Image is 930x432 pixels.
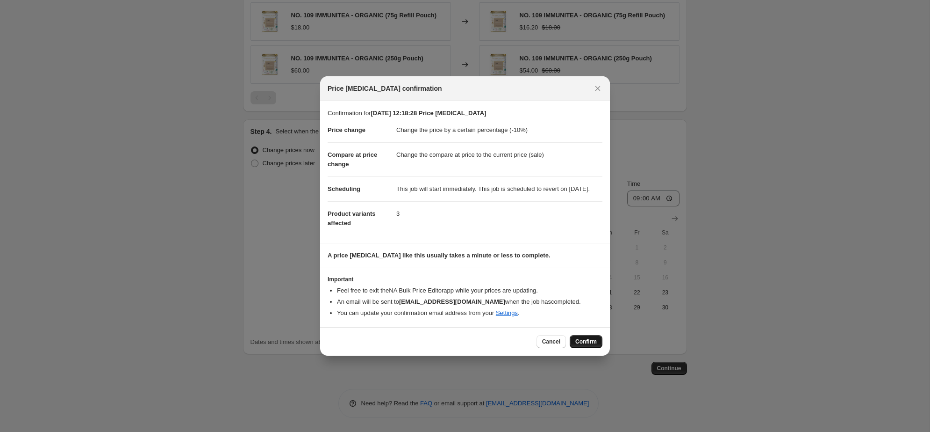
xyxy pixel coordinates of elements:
[537,335,566,348] button: Cancel
[396,118,602,142] dd: Change the price by a certain percentage (-10%)
[328,252,551,259] b: A price [MEDICAL_DATA] like this usually takes a minute or less to complete.
[570,335,602,348] button: Confirm
[371,110,486,117] b: [DATE] 12:18:28 Price [MEDICAL_DATA]
[337,308,602,318] li: You can update your confirmation email address from your .
[328,276,602,283] h3: Important
[591,82,604,95] button: Close
[328,109,602,118] p: Confirmation for
[575,338,597,345] span: Confirm
[542,338,560,345] span: Cancel
[328,151,377,168] span: Compare at price change
[496,309,518,316] a: Settings
[328,84,442,93] span: Price [MEDICAL_DATA] confirmation
[396,201,602,226] dd: 3
[328,185,360,192] span: Scheduling
[399,298,505,305] b: [EMAIL_ADDRESS][DOMAIN_NAME]
[328,126,365,133] span: Price change
[396,142,602,167] dd: Change the compare at price to the current price (sale)
[337,286,602,295] li: Feel free to exit the NA Bulk Price Editor app while your prices are updating.
[337,297,602,307] li: An email will be sent to when the job has completed .
[396,176,602,201] dd: This job will start immediately. This job is scheduled to revert on [DATE].
[328,210,376,227] span: Product variants affected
